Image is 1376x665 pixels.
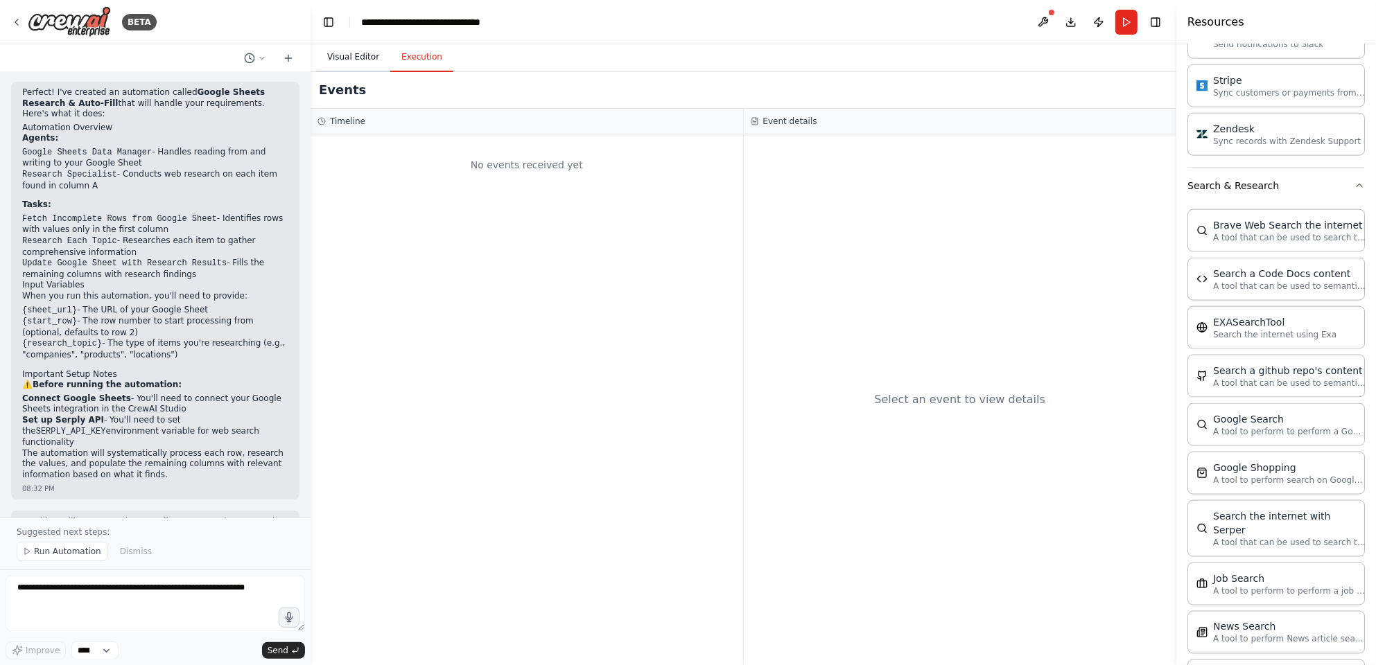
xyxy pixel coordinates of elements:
[22,516,288,538] p: Would you like me to make any adjustments to the automation, or are you ready to set up the requi...
[22,147,288,169] li: - Handles reading from and writing to your Google Sheet
[22,214,217,224] code: Fetch Incomplete Rows from Google Sheet
[319,80,366,100] h2: Events
[1213,232,1366,243] p: A tool that can be used to search the internet with a search_query.
[390,43,453,72] button: Execution
[317,141,736,188] div: No events received yet
[1213,136,1361,147] p: Sync records with Zendesk Support
[1187,168,1365,204] button: Search & Research
[1187,14,1244,30] h4: Resources
[6,641,66,659] button: Improve
[1213,620,1366,634] div: News Search
[330,116,365,127] h3: Timeline
[22,123,288,134] h2: Automation Overview
[17,542,107,561] button: Run Automation
[22,133,58,143] strong: Agents:
[22,393,288,415] li: - You'll need to connect your Google Sheets integration in the CrewAI Studio
[1196,627,1208,638] img: SerplyNewsSearchTool
[763,116,817,127] h3: Event details
[316,43,390,72] button: Visual Editor
[22,448,288,481] p: The automation will systematically process each row, research the values, and populate the remain...
[1196,225,1208,236] img: BraveSearchTool
[22,169,288,191] li: - Conducts web research on each item found in column A
[1213,364,1366,378] div: Search a github repo's content
[120,546,152,557] span: Dismiss
[1213,509,1366,537] div: Search the internet with Serper
[36,427,106,436] code: SERPLY_API_KEY
[1196,578,1208,589] img: SerplyJobSearchTool
[238,50,272,66] button: Switch to previous chat
[1196,419,1208,430] img: SerpApiGoogleSearchTool
[1213,634,1366,645] p: A tool to perform News article search with a search_query.
[1213,329,1336,340] p: Search the internet using Exa
[22,415,104,425] strong: Set up Serply API
[22,280,288,291] h2: Input Variables
[22,258,227,268] code: Update Google Sheet with Research Results
[1196,129,1208,140] img: Zendesk
[22,291,288,302] p: When you run this automation, you'll need to provide:
[33,380,182,389] strong: Before running the automation:
[22,305,288,317] li: - The URL of your Google Sheet
[28,6,111,37] img: Logo
[22,484,288,494] div: 08:32 PM
[22,258,288,280] li: - Fills the remaining columns with research findings
[1213,475,1366,486] p: A tool to perform search on Google shopping with a search_query.
[22,213,288,236] li: - Identifies rows with values only in the first column
[262,642,305,659] button: Send
[1196,468,1208,479] img: SerpApiGoogleShoppingTool
[22,317,77,326] code: {start_row}
[22,339,102,348] code: {research_topic}
[268,645,288,656] span: Send
[1196,523,1208,534] img: SerperDevTool
[22,316,288,338] li: - The row number to start processing from (optional, defaults to row 2)
[1213,39,1323,50] p: Send notifications to Slack
[361,15,516,29] nav: breadcrumb
[1146,12,1165,32] button: Hide right sidebar
[17,526,294,538] p: Suggested next steps:
[22,393,131,403] strong: Connect Google Sheets
[1213,412,1366,426] div: Google Search
[1213,122,1361,136] div: Zendesk
[34,546,101,557] span: Run Automation
[1213,281,1366,292] p: A tool that can be used to semantic search a query from a Code Docs content.
[22,170,117,179] code: Research Specialist
[1213,585,1366,596] p: A tool to perform to perform a job search in the [GEOGRAPHIC_DATA] with a search_query.
[277,50,299,66] button: Start a new chat
[1213,537,1366,548] p: A tool that can be used to search the internet with a search_query. Supports different search typ...
[22,380,288,391] p: ⚠️
[319,12,338,32] button: Hide left sidebar
[1213,571,1366,585] div: Job Search
[1213,218,1366,232] div: Brave Web Search the internet
[22,415,288,448] li: - You'll need to set the environment variable for web search functionality
[22,369,288,380] h2: Important Setup Notes
[1213,73,1366,87] div: Stripe
[1196,322,1208,333] img: EXASearchTool
[113,542,159,561] button: Dismiss
[22,87,265,108] strong: Google Sheets Research & Auto-Fill
[22,87,288,120] p: Perfect! I've created an automation called that will handle your requirements. Here's what it does:
[1196,371,1208,382] img: GithubSearchTool
[22,199,51,209] strong: Tasks:
[22,305,77,315] code: {sheet_url}
[874,391,1045,408] div: Select an event to view details
[1196,80,1208,91] img: Stripe
[122,14,157,30] div: BETA
[1213,87,1366,98] p: Sync customers or payments from Stripe
[22,338,288,360] li: - The type of items you're researching (e.g., "companies", "products", "locations")
[1213,426,1366,437] p: A tool to perform to perform a Google search with a search_query.
[26,645,60,656] span: Improve
[22,236,117,246] code: Research Each Topic
[22,236,288,258] li: - Researches each item to gather comprehensive information
[279,607,299,628] button: Click to speak your automation idea
[22,148,152,157] code: Google Sheets Data Manager
[1213,315,1336,329] div: EXASearchTool
[1213,378,1366,389] p: A tool that can be used to semantic search a query from a github repo's content. This is not the ...
[1213,461,1366,475] div: Google Shopping
[1213,267,1366,281] div: Search a Code Docs content
[1196,274,1208,285] img: CodeDocsSearchTool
